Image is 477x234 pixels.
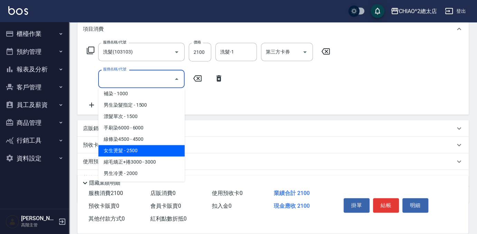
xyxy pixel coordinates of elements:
[402,198,428,213] button: 明細
[77,120,469,137] div: 店販銷售
[88,190,123,196] span: 服務消費 2100
[3,149,66,167] button: 資料設定
[77,137,469,153] div: 預收卡販賣
[3,43,66,61] button: 預約管理
[299,47,310,58] button: Open
[83,142,109,149] p: 預收卡販賣
[98,179,185,191] span: 黑曜光護髮(短) - 2000
[212,190,243,196] span: 使用預收卡 0
[371,4,384,18] button: save
[98,168,185,179] span: 男生冷燙 - 2000
[274,190,310,196] span: 業績合計 2100
[98,122,185,134] span: 手刷染6000 - 6000
[3,96,66,114] button: 員工及薪資
[399,7,437,16] div: CHIAO^2總太店
[83,26,104,33] p: 項目消費
[103,40,126,45] label: 服務名稱/代號
[171,74,182,85] button: Close
[274,203,310,209] span: 現金應收 2100
[98,156,185,168] span: 縮毛矯正+捲3000 - 3000
[171,47,182,58] button: Open
[388,4,440,18] button: CHIAO^2總太店
[373,198,399,213] button: 結帳
[194,40,201,45] label: 價格
[212,203,232,209] span: 扣入金 0
[442,5,469,18] button: 登出
[3,60,66,78] button: 報表及分析
[150,203,181,209] span: 會員卡販賣 0
[150,215,187,222] span: 紅利點數折抵 0
[98,99,185,111] span: 男生染髮指定 - 1500
[98,88,185,99] span: 補染 - 1000
[21,215,56,222] h5: [PERSON_NAME]
[8,6,28,15] img: Logo
[88,215,125,222] span: 其他付款方式 0
[344,198,370,213] button: 掛單
[83,174,147,182] p: 其他付款方式
[3,78,66,96] button: 客戶管理
[3,25,66,43] button: 櫃檯作業
[150,190,176,196] span: 店販消費 0
[21,222,56,228] p: 高階主管
[3,131,66,149] button: 行銷工具
[98,145,185,156] span: 女生燙髮 - 2500
[83,158,109,165] p: 使用預收卡
[88,203,119,209] span: 預收卡販賣 0
[83,125,104,132] p: 店販銷售
[89,179,120,187] p: 隱藏業績明細
[103,67,126,72] label: 服務名稱/代號
[98,134,185,145] span: 線條染4500 - 4500
[6,215,19,228] img: Person
[77,153,469,170] div: 使用預收卡
[77,170,469,186] div: 其他付款方式入金可用餘額: 0
[3,114,66,132] button: 商品管理
[98,111,185,122] span: 漂髮單次 - 1500
[77,18,469,40] div: 項目消費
